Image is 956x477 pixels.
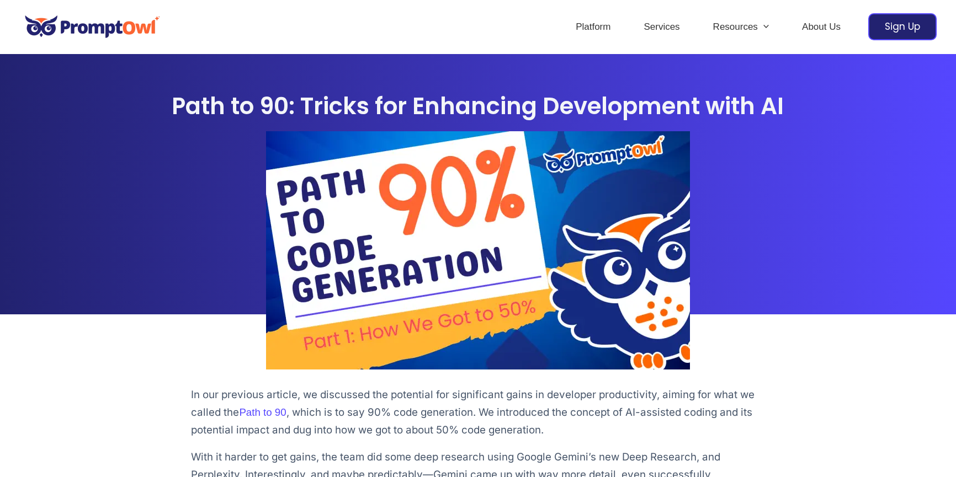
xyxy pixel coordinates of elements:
a: Path to 90 [239,406,286,418]
p: In our previous article, we discussed the potential for significant gains in developer productivi... [191,386,764,438]
a: Sign Up [868,13,937,40]
a: Services [627,8,696,46]
span: Menu Toggle [758,8,769,46]
a: ResourcesMenu Toggle [697,8,785,46]
img: promptowl.ai logo [19,8,166,46]
a: About Us [785,8,857,46]
h1: Path to 90: Tricks for Enhancing Development with AI [148,93,808,120]
img: Path to 90 Ep 2 [266,131,690,369]
a: Platform [559,8,627,46]
nav: Site Navigation: Header [559,8,857,46]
